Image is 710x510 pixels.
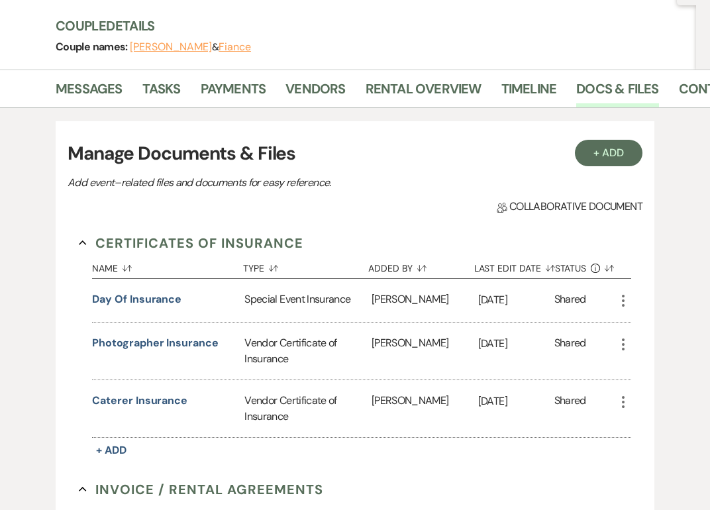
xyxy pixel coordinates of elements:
a: Messages [56,78,123,107]
button: Caterer Insurance [92,393,187,409]
a: Docs & Files [576,78,658,107]
a: Timeline [501,78,557,107]
p: Add event–related files and documents for easy reference. [68,174,531,191]
button: Day of Insurance [92,291,181,307]
div: [PERSON_NAME] [372,380,478,437]
span: Status [555,264,587,273]
a: Rental Overview [366,78,482,107]
h3: Couple Details [56,17,683,35]
button: Certificates of Insurance [79,233,303,253]
button: Last Edit Date [474,253,555,278]
button: [PERSON_NAME] [130,42,212,52]
button: + Add [92,441,130,460]
span: + Add [96,443,127,457]
button: Type [243,253,369,278]
div: Vendor Certificate of Insurance [244,323,372,380]
div: Shared [554,393,586,425]
span: Collaborative document [497,199,642,215]
a: Tasks [142,78,181,107]
span: Couple names: [56,40,130,54]
div: [PERSON_NAME] [372,323,478,380]
p: [DATE] [478,291,554,309]
div: Shared [554,335,586,367]
button: Photographer Insurance [92,335,218,351]
a: Vendors [285,78,345,107]
div: Special Event Insurance [244,279,372,322]
button: Fiance [219,42,251,52]
div: [PERSON_NAME] [372,279,478,322]
button: + Add [575,140,642,166]
p: [DATE] [478,335,554,352]
div: Vendor Certificate of Insurance [244,380,372,437]
button: Name [92,253,242,278]
p: [DATE] [478,393,554,410]
h3: Manage Documents & Files [68,140,642,168]
a: Payments [201,78,266,107]
span: & [130,40,251,54]
button: Added By [368,253,474,278]
button: Status [555,253,615,278]
button: Invoice / Rental Agreements [79,480,323,499]
div: Shared [554,291,586,309]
